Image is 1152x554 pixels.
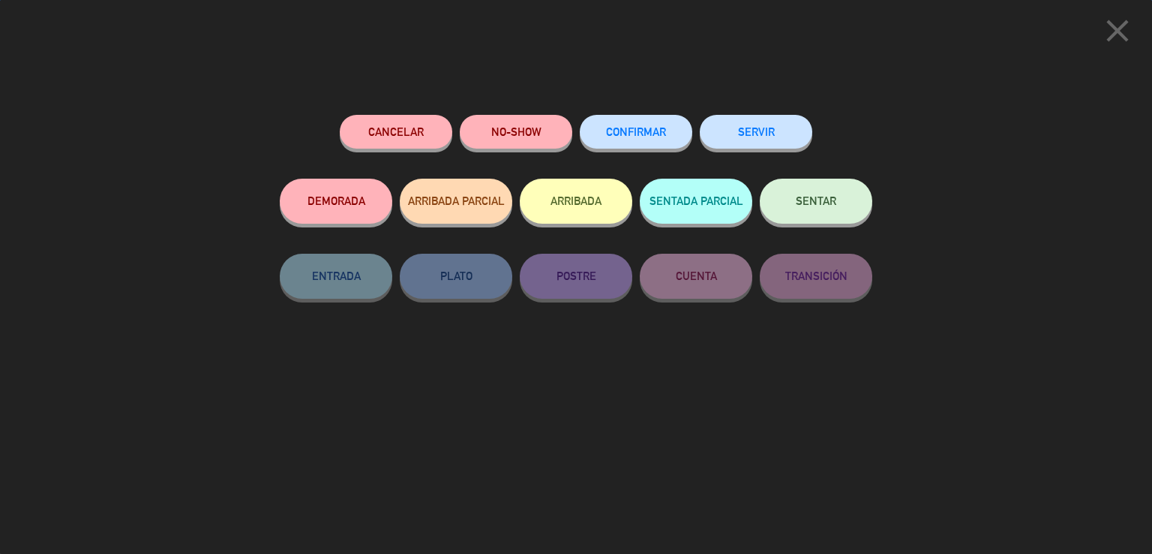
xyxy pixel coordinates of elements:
button: NO-SHOW [460,115,572,149]
button: POSTRE [520,254,632,299]
button: PLATO [400,254,512,299]
button: ARRIBADA PARCIAL [400,179,512,224]
button: CUENTA [640,254,752,299]
button: CONFIRMAR [580,115,692,149]
button: DEMORADA [280,179,392,224]
button: Cancelar [340,115,452,149]
span: ARRIBADA PARCIAL [408,194,505,207]
button: SERVIR [700,115,812,149]
button: close [1094,11,1141,56]
span: CONFIRMAR [606,125,666,138]
button: SENTADA PARCIAL [640,179,752,224]
button: SENTAR [760,179,872,224]
span: SENTAR [796,194,836,207]
button: ENTRADA [280,254,392,299]
button: TRANSICIÓN [760,254,872,299]
button: ARRIBADA [520,179,632,224]
i: close [1099,12,1136,50]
